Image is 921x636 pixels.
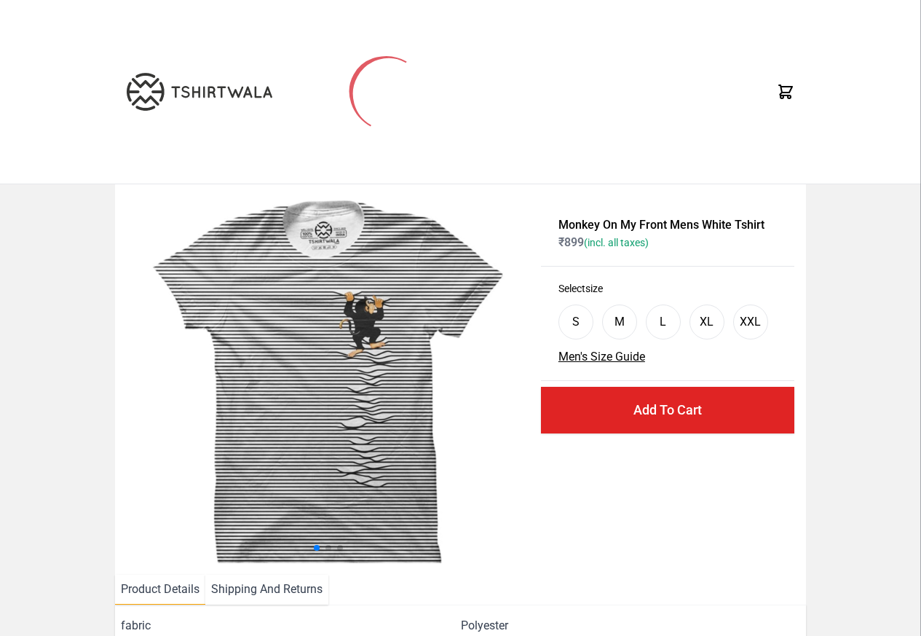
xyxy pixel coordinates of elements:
div: M [614,313,625,331]
li: Product Details [115,575,205,605]
span: ₹ 899 [558,235,649,249]
img: TW-LOGO-400-104.png [127,73,272,111]
button: Add To Cart [541,387,794,433]
li: Shipping And Returns [205,575,328,605]
img: monkey-climbing.jpg [127,196,529,563]
div: S [572,313,580,331]
span: (incl. all taxes) [584,237,649,248]
span: fabric [121,617,460,635]
button: Men's Size Guide [558,348,645,366]
h3: Select size [558,281,777,296]
div: XL [700,313,714,331]
div: L [660,313,666,331]
span: Polyester [461,617,508,635]
div: XXL [740,313,761,331]
h1: Monkey On My Front Mens White Tshirt [558,216,777,234]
